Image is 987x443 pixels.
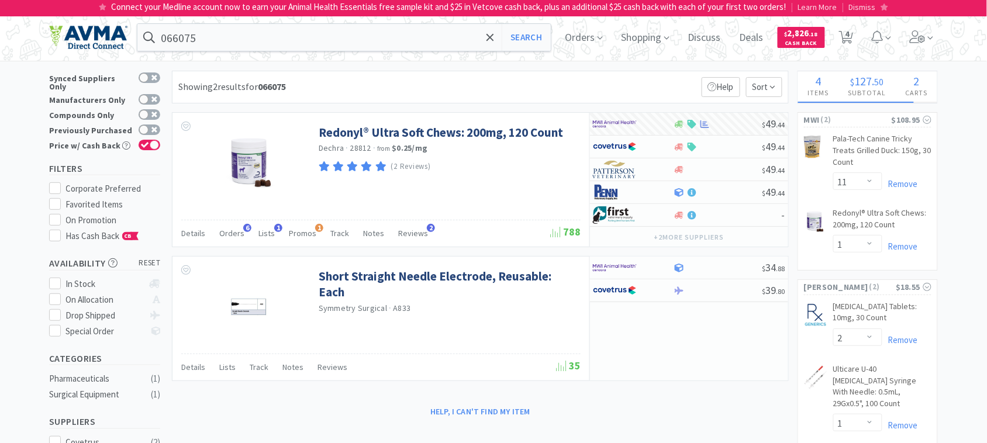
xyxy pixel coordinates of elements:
span: $ [762,120,766,129]
a: Symmetry Surgical [319,303,387,313]
button: +2more suppliers [648,229,730,245]
input: Search by item, sku, manufacturer, ingredient, size... [137,24,551,51]
h4: Carts [896,87,937,98]
span: 788 [550,225,581,238]
span: . 44 [777,120,785,129]
span: Sort [746,77,782,97]
button: Help, I can't find my item [423,402,537,421]
span: $ [762,166,766,175]
div: Synced Suppliers Only [49,72,133,91]
div: Pharmaceuticals [49,372,144,386]
a: Discuss [684,33,726,43]
a: Ulticare U-40 [MEDICAL_DATA] Syringe With Needle: 0.5mL, 29Gx0.5", 100 Count [833,364,931,414]
span: 49 [762,117,785,130]
span: . 18 [809,30,818,38]
div: Previously Purchased [49,124,133,134]
a: Remove [882,241,918,252]
div: $18.55 [896,281,931,293]
div: Drop Shipped [66,309,144,323]
span: Orders [561,14,608,61]
div: Special Order [66,324,144,338]
h5: Availability [49,257,160,270]
img: 58ac140a2f5045cc902695880571a697_396238.png [804,136,821,159]
img: 77fca1acd8b6420a9015268ca798ef17_1.png [593,282,637,299]
div: On Allocation [66,293,144,307]
span: Learn More [798,2,837,12]
span: · [373,143,375,153]
span: A833 [394,303,411,313]
div: In Stock [66,277,144,291]
span: 50 [875,76,884,88]
img: e4e33dab9f054f5782a47901c742baa9_102.png [49,25,127,50]
span: 49 [762,185,785,199]
h5: Categories [49,352,160,365]
span: 2 [914,74,920,88]
span: 35 [556,359,581,372]
div: $108.95 [892,113,931,126]
img: 67d67680309e4a0bb49a5ff0391dcc42_6.png [593,206,637,224]
span: $ [851,76,855,88]
h5: Suppliers [49,415,160,428]
span: Promos [289,228,316,238]
span: Discuss [684,14,726,61]
strong: 066075 [258,81,286,92]
span: 2,826 [785,27,818,39]
span: Track [250,362,268,372]
h4: Subtotal [838,87,896,98]
a: Short Straight Needle Electrode, Reusable: Each [319,268,578,300]
span: 127 [855,74,872,88]
span: · [346,143,348,153]
img: 77fca1acd8b6420a9015268ca798ef17_1.png [593,138,637,155]
img: 17fe7fd67f8d48c89406851592730f26_260593.png [804,210,826,233]
h5: Filters [49,162,160,175]
span: 2 [427,224,435,232]
a: Redonyl® Ultra Soft Chews: 200mg, 120 Count [319,124,563,140]
span: Cash Back [785,40,818,48]
span: 28812 [350,143,371,153]
img: 05f73174122b4238b22bb46887457214_51073.jpeg [804,366,827,389]
div: On Promotion [66,213,161,227]
span: MWI [804,113,820,126]
div: Favorited Items [66,198,161,212]
p: (2 Reviews) [391,161,431,173]
img: f6b2451649754179b5b4e0c70c3f7cb0_2.png [593,115,637,133]
span: $ [762,287,766,296]
span: ( 2 ) [868,281,896,293]
div: ( 1 ) [151,387,160,402]
img: b1f40648fc6d43638642a932f14e4bd5_340159.jpg [210,124,287,200]
strong: $0.25 / mg [392,143,428,153]
div: Manufacturers Only [49,94,133,104]
span: Track [330,228,349,238]
span: . 80 [777,287,785,296]
span: 34 [762,261,785,274]
span: Details [181,228,205,238]
a: Dechra [319,143,344,153]
a: 4 [834,34,858,44]
span: CB [123,233,134,240]
span: · [389,303,391,313]
img: 0eeb2c6895814d0b946a3228b1d773ec_430880.jpeg [804,303,827,327]
span: Dismiss [849,2,876,12]
span: . 44 [777,166,785,175]
div: Showing 2 results [178,79,286,95]
span: 6 [243,224,251,232]
span: $ [785,30,788,38]
span: Lists [219,362,236,372]
img: f6b2451649754179b5b4e0c70c3f7cb0_2.png [593,259,637,276]
span: Shopping [617,14,674,61]
div: Corporate Preferred [66,182,161,196]
span: - [782,208,785,221]
span: 49 [762,140,785,153]
span: Reviews [398,228,428,238]
span: 4 [816,74,822,88]
span: [PERSON_NAME] [804,281,868,293]
a: Remove [882,420,918,431]
span: Notes [363,228,384,238]
div: Surgical Equipment [49,387,144,402]
div: Price w/ Cash Back [49,140,133,150]
span: 1 [315,224,323,232]
img: f5e969b455434c6296c6d81ef179fa71_3.png [593,161,637,178]
span: $ [762,143,766,152]
h4: Items [798,87,838,98]
a: $2,826.18Cash Back [778,22,825,53]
